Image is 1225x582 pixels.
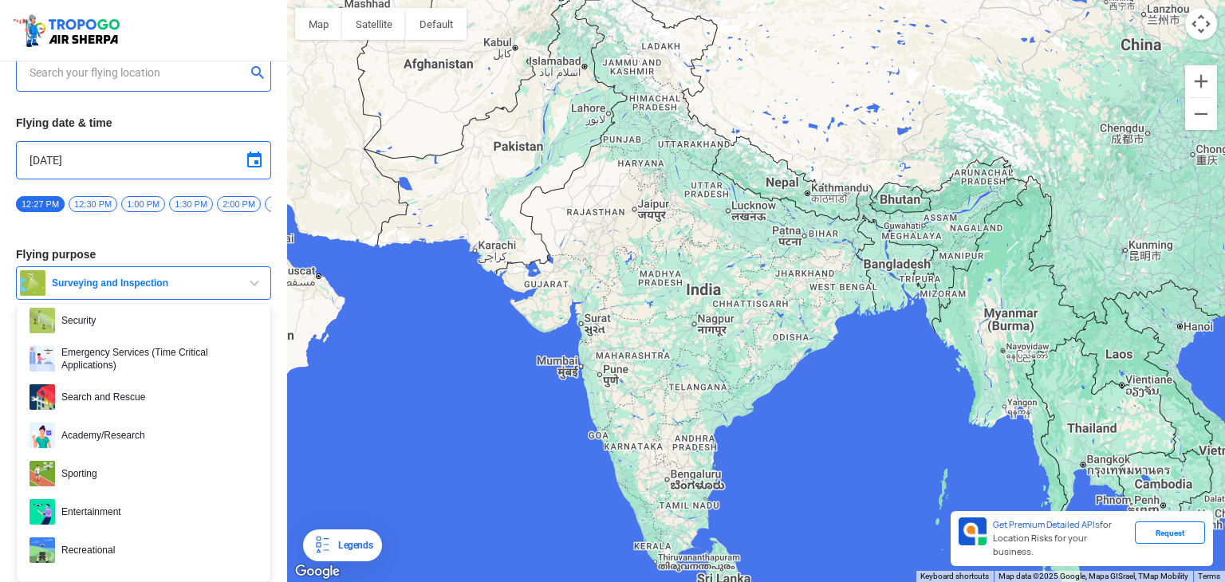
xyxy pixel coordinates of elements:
[1135,521,1205,544] div: Request
[1185,98,1217,130] button: Zoom out
[295,8,342,40] button: Show street map
[16,196,65,212] span: 12:27 PM
[1185,8,1217,40] button: Map camera controls
[12,12,125,49] img: ic_tgdronemaps.svg
[999,572,1188,580] span: Map data ©2025 Google, Mapa GISrael, TMap Mobility
[16,303,271,582] ul: Surveying and Inspection
[987,517,1135,560] div: for Location Risks for your business.
[30,499,55,525] img: enterteinment.png
[16,249,271,260] h3: Flying purpose
[30,384,55,410] img: rescue.png
[30,308,55,333] img: security.png
[291,561,344,582] img: Google
[45,277,245,289] span: Surveying and Inspection
[30,63,246,82] input: Search your flying location
[30,346,55,372] img: emergency.png
[55,537,258,563] span: Recreational
[265,196,309,212] span: 2:30 PM
[1185,65,1217,97] button: Zoom in
[55,461,258,486] span: Sporting
[121,196,165,212] span: 1:00 PM
[20,270,45,296] img: survey.png
[30,461,55,486] img: sporting.png
[169,196,213,212] span: 1:30 PM
[217,196,261,212] span: 2:00 PM
[55,423,258,448] span: Academy/Research
[55,499,258,525] span: Entertainment
[55,346,258,372] span: Emergency Services (Time Critical Applications)
[332,536,372,555] div: Legends
[55,308,258,333] span: Security
[16,117,271,128] h3: Flying date & time
[959,517,987,545] img: Premium APIs
[342,8,406,40] button: Show satellite imagery
[30,151,258,170] input: Select Date
[69,196,117,212] span: 12:30 PM
[920,571,989,582] button: Keyboard shortcuts
[30,537,55,563] img: recreational.png
[55,384,258,410] span: Search and Rescue
[30,423,55,448] img: acadmey.png
[16,266,271,300] button: Surveying and Inspection
[1198,572,1220,580] a: Terms
[993,519,1100,530] span: Get Premium Detailed APIs
[313,536,332,555] img: Legends
[291,561,344,582] a: Open this area in Google Maps (opens a new window)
